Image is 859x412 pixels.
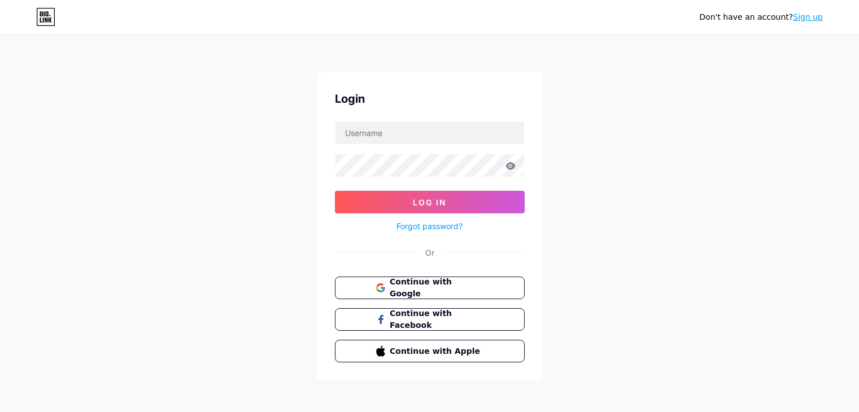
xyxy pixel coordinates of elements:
[335,90,525,107] div: Login
[699,11,823,23] div: Don't have an account?
[335,308,525,331] button: Continue with Facebook
[335,191,525,213] button: Log In
[390,276,483,300] span: Continue with Google
[425,247,434,258] div: Or
[335,121,524,144] input: Username
[390,308,483,331] span: Continue with Facebook
[390,345,483,357] span: Continue with Apple
[793,12,823,21] a: Sign up
[335,340,525,362] button: Continue with Apple
[396,220,463,232] a: Forgot password?
[413,198,446,207] span: Log In
[335,277,525,299] button: Continue with Google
